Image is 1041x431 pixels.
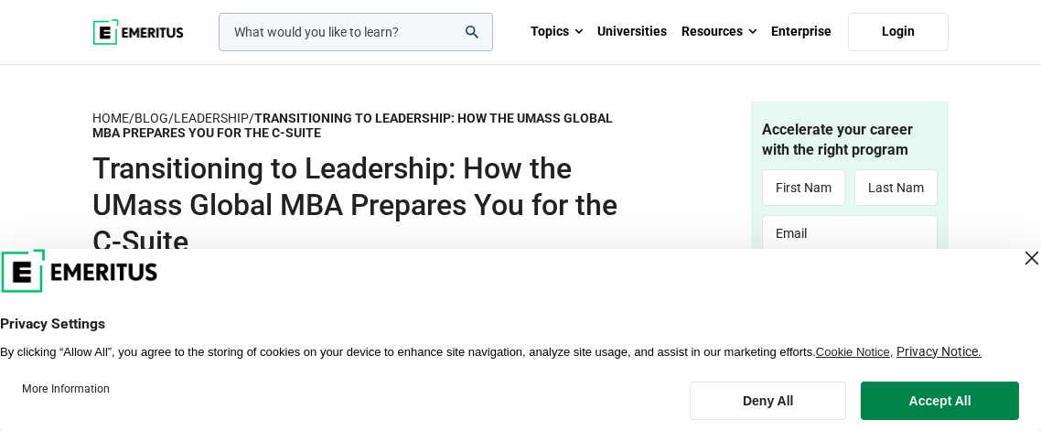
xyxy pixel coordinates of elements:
[762,169,845,206] input: First Name
[219,13,493,51] input: woocommerce-product-search-field-0
[848,13,949,51] a: Login
[762,120,938,161] h4: Accelerate your career with the right program
[92,111,613,141] span: / / /
[134,111,168,126] a: Blog
[854,169,938,206] input: Last Name
[92,150,628,260] h1: Transitioning to Leadership: How the UMass Global MBA Prepares You for the C-Suite
[762,215,938,252] input: Email
[92,111,129,126] a: Home
[92,111,613,141] strong: Transitioning to Leadership: How the UMass Global MBA Prepares You for the C-Suite
[174,111,249,126] a: Leadership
